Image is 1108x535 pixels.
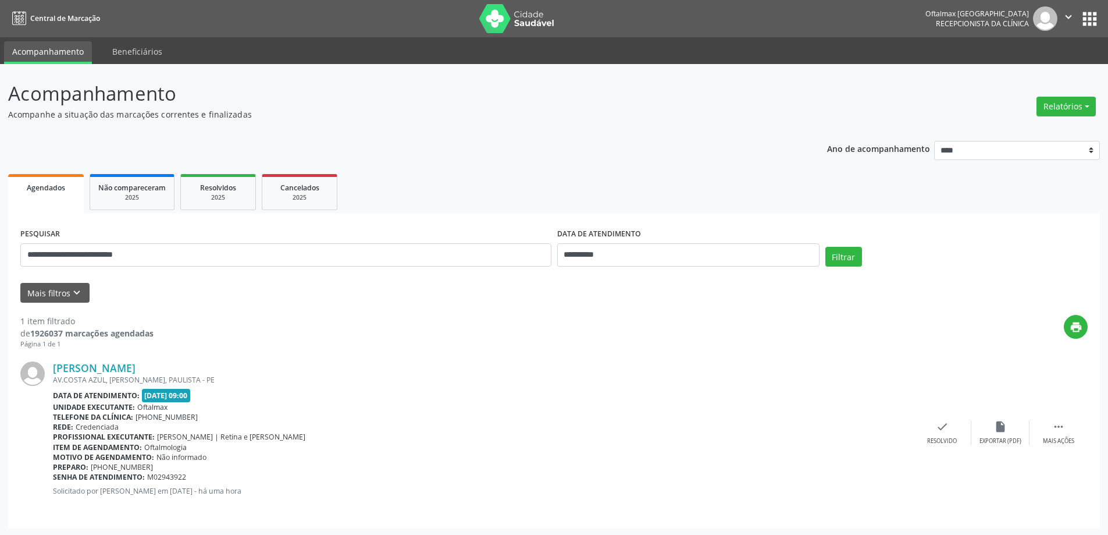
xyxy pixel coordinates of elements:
b: Data de atendimento: [53,391,140,401]
img: img [1033,6,1057,31]
b: Telefone da clínica: [53,412,133,422]
span: Resolvidos [200,183,236,193]
div: AV.COSTA AZUL, [PERSON_NAME], PAULISTA - PE [53,375,913,385]
span: Oftalmologia [144,442,187,452]
b: Senha de atendimento: [53,472,145,482]
span: Cancelados [280,183,319,193]
p: Ano de acompanhamento [827,141,930,155]
span: Credenciada [76,422,119,432]
button: Relatórios [1036,97,1096,116]
div: Página 1 de 1 [20,339,154,349]
b: Rede: [53,422,73,432]
div: de [20,327,154,339]
button: Filtrar [825,247,862,267]
label: DATA DE ATENDIMENTO [557,225,641,243]
b: Motivo de agendamento: [53,452,154,462]
span: Central de Marcação [30,13,100,23]
i:  [1062,10,1075,23]
button: print [1064,315,1088,339]
span: Agendados [27,183,65,193]
button:  [1057,6,1080,31]
img: img [20,362,45,386]
a: Beneficiários [104,41,170,62]
span: Não informado [156,452,206,462]
div: Oftalmax [GEOGRAPHIC_DATA] [925,9,1029,19]
span: [PHONE_NUMBER] [91,462,153,472]
p: Acompanhe a situação das marcações correntes e finalizadas [8,108,772,121]
span: Recepcionista da clínica [936,19,1029,29]
i: print [1070,321,1082,334]
strong: 1926037 marcações agendadas [30,328,154,339]
div: 2025 [189,193,247,202]
span: Oftalmax [137,402,168,412]
div: 1 item filtrado [20,315,154,327]
a: [PERSON_NAME] [53,362,136,374]
i: keyboard_arrow_down [70,286,83,299]
div: 2025 [270,193,329,202]
button: Mais filtroskeyboard_arrow_down [20,283,90,303]
b: Item de agendamento: [53,442,142,452]
p: Acompanhamento [8,79,772,108]
b: Preparo: [53,462,88,472]
i:  [1052,420,1065,433]
span: [PERSON_NAME] | Retina e [PERSON_NAME] [157,432,305,442]
i: check [936,420,949,433]
div: Resolvido [927,437,957,445]
div: Exportar (PDF) [979,437,1021,445]
div: Mais ações [1043,437,1074,445]
div: 2025 [98,193,166,202]
i: insert_drive_file [994,420,1007,433]
a: Acompanhamento [4,41,92,64]
p: Solicitado por [PERSON_NAME] em [DATE] - há uma hora [53,486,913,496]
span: M02943922 [147,472,186,482]
span: Não compareceram [98,183,166,193]
span: [PHONE_NUMBER] [136,412,198,422]
b: Profissional executante: [53,432,155,442]
button: apps [1080,9,1100,29]
a: Central de Marcação [8,9,100,28]
label: PESQUISAR [20,225,60,243]
b: Unidade executante: [53,402,135,412]
span: [DATE] 09:00 [142,389,191,402]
